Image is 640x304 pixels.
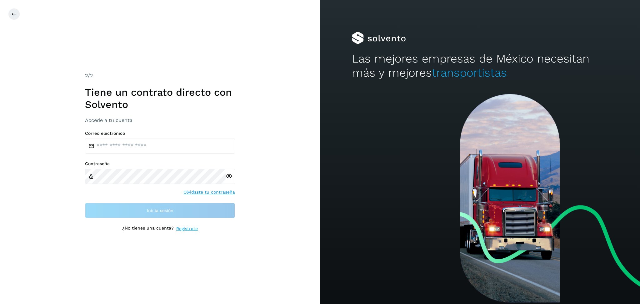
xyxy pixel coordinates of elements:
label: Correo electrónico [85,131,235,136]
a: Olvidaste tu contraseña [183,189,235,195]
h3: Accede a tu cuenta [85,117,235,123]
div: /2 [85,72,235,79]
button: Inicia sesión [85,203,235,218]
label: Contraseña [85,161,235,166]
p: ¿No tienes una cuenta? [122,225,174,232]
span: transportistas [432,66,507,79]
a: Regístrate [176,225,198,232]
h2: Las mejores empresas de México necesitan más y mejores [352,52,608,80]
span: Inicia sesión [147,208,173,213]
span: 2 [85,73,88,79]
h1: Tiene un contrato directo con Solvento [85,86,235,110]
